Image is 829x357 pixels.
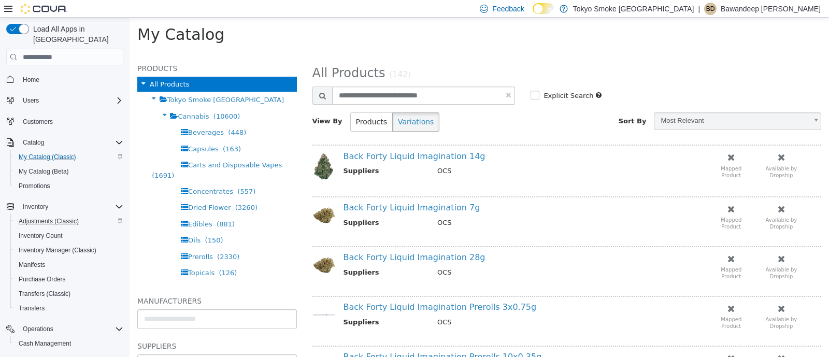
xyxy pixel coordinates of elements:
[15,180,123,192] span: Promotions
[8,8,95,26] span: My Catalog
[15,215,123,227] span: Adjustments (Classic)
[15,273,70,285] a: Purchase Orders
[19,323,123,335] span: Operations
[23,325,53,333] span: Operations
[15,337,75,350] a: Cash Management
[300,250,559,263] td: OCS
[15,337,123,350] span: Cash Management
[214,334,412,344] a: Back Forty Liquid Imagination Prerolls 10x0.35g
[15,180,54,192] a: Promotions
[15,259,123,271] span: Manifests
[19,74,44,86] a: Home
[573,3,694,15] p: Tokyo Smoke [GEOGRAPHIC_DATA]
[19,323,58,335] button: Operations
[591,249,612,262] small: Mapped Product
[2,322,127,336] button: Operations
[263,95,310,114] button: Variations
[15,302,49,315] a: Transfers
[19,136,48,149] button: Catalog
[10,301,127,316] button: Transfers
[706,3,715,15] span: BD
[8,45,167,57] h5: Products
[76,219,94,226] span: (150)
[19,115,123,128] span: Customers
[15,273,123,285] span: Purchase Orders
[300,148,559,161] td: OCS
[525,95,678,111] span: Most Relevant
[2,93,127,108] button: Users
[636,299,668,311] small: Available by Dropship
[214,284,407,294] a: Back Forty Liquid Imagination Prerolls 3x0.75g
[214,148,301,161] th: Suppliers
[15,165,123,178] span: My Catalog (Beta)
[84,95,111,103] span: (10600)
[2,72,127,87] button: Home
[10,179,127,193] button: Promotions
[59,170,104,178] span: Concentrates
[591,199,612,212] small: Mapped Product
[698,3,700,15] p: |
[15,230,67,242] a: Inventory Count
[19,136,123,149] span: Catalog
[19,153,76,161] span: My Catalog (Classic)
[19,261,45,269] span: Manifests
[300,200,559,213] td: OCS
[19,94,123,107] span: Users
[15,215,83,227] a: Adjustments (Classic)
[19,290,70,298] span: Transfers (Classic)
[93,127,111,135] span: (163)
[15,244,123,256] span: Inventory Manager (Classic)
[492,4,524,14] span: Feedback
[8,277,167,290] h5: Manufacturers
[10,164,127,179] button: My Catalog (Beta)
[214,200,301,213] th: Suppliers
[87,203,105,210] span: (881)
[10,272,127,287] button: Purchase Orders
[524,95,692,112] a: Most Relevant
[59,186,101,194] span: Dried Flower
[10,258,127,272] button: Manifests
[704,3,717,15] div: Bawandeep Dhesi
[214,235,356,245] a: Back Forty Liquid Imagination 28g
[20,63,60,70] span: All Products
[10,214,127,229] button: Adjustments (Classic)
[214,299,301,312] th: Suppliers
[23,138,44,147] span: Catalog
[10,287,127,301] button: Transfers (Classic)
[98,111,117,119] span: (448)
[214,250,301,263] th: Suppliers
[19,304,45,312] span: Transfers
[260,52,281,62] small: (142)
[183,134,206,162] img: 150
[489,99,517,107] span: Sort By
[183,99,213,107] span: View By
[19,116,57,128] a: Customers
[15,288,75,300] a: Transfers (Classic)
[89,251,107,259] span: (126)
[2,199,127,214] button: Inventory
[59,144,152,151] span: Carts and Disposable Vapes
[15,151,123,163] span: My Catalog (Classic)
[48,95,79,103] span: Cannabis
[19,339,71,348] span: Cash Management
[221,95,263,114] button: Products
[15,165,73,178] a: My Catalog (Beta)
[19,275,66,283] span: Purchase Orders
[106,186,128,194] span: (3260)
[15,302,123,315] span: Transfers
[533,3,554,14] input: Dark Mode
[183,48,256,63] span: All Products
[15,288,123,300] span: Transfers (Classic)
[59,251,85,259] span: Topicals
[721,3,821,15] p: Bawandeep [PERSON_NAME]
[59,127,89,135] span: Capsules
[591,148,612,161] small: Mapped Product
[59,219,71,226] span: Oils
[19,246,96,254] span: Inventory Manager (Classic)
[183,236,206,259] img: 150
[22,154,45,162] span: (1691)
[183,285,206,309] img: 150
[21,4,67,14] img: Cova
[15,259,49,271] a: Manifests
